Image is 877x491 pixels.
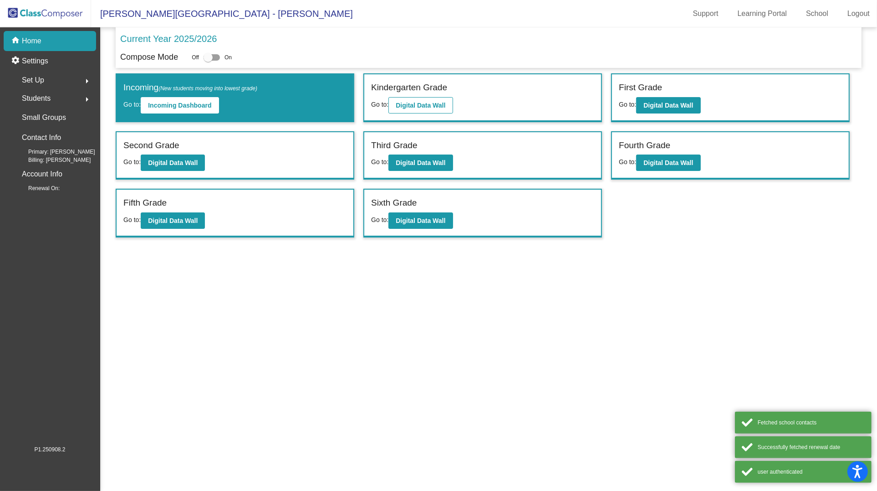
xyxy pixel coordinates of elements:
b: Digital Data Wall [148,217,198,224]
button: Digital Data Wall [141,155,205,171]
button: Digital Data Wall [141,212,205,229]
label: Sixth Grade [371,196,417,210]
mat-icon: settings [11,56,22,67]
label: Kindergarten Grade [371,81,447,94]
p: Account Info [22,168,62,181]
span: Primary: [PERSON_NAME] [14,148,95,156]
div: user authenticated [758,468,865,476]
div: Successfully fetched renewal date [758,443,865,451]
span: Go to: [123,101,141,108]
p: Current Year 2025/2026 [120,32,217,46]
b: Digital Data Wall [148,159,198,166]
a: Learning Portal [730,6,795,21]
mat-icon: arrow_right [82,94,92,105]
a: School [799,6,836,21]
label: Incoming [123,81,257,94]
b: Digital Data Wall [396,217,445,224]
span: Billing: [PERSON_NAME] [14,156,91,164]
span: On [224,53,232,62]
p: Home [22,36,41,47]
label: First Grade [619,81,662,94]
span: Go to: [371,158,388,165]
b: Digital Data Wall [396,159,445,166]
p: Small Groups [22,111,66,124]
span: Go to: [371,216,388,223]
span: Go to: [619,158,636,165]
b: Digital Data Wall [643,102,693,109]
button: Digital Data Wall [388,212,453,229]
span: [PERSON_NAME][GEOGRAPHIC_DATA] - [PERSON_NAME] [91,6,353,21]
mat-icon: arrow_right [82,76,92,87]
label: Second Grade [123,139,179,152]
b: Digital Data Wall [396,102,445,109]
div: Fetched school contacts [758,419,865,427]
a: Logout [840,6,877,21]
button: Incoming Dashboard [141,97,219,114]
button: Digital Data Wall [636,97,700,114]
p: Settings [22,56,48,67]
button: Digital Data Wall [388,155,453,171]
span: Off [192,53,199,62]
span: Renewal On: [14,184,60,192]
label: Fourth Grade [619,139,670,152]
b: Incoming Dashboard [148,102,211,109]
button: Digital Data Wall [636,155,700,171]
span: Students [22,92,51,105]
span: Go to: [371,101,388,108]
b: Digital Data Wall [643,159,693,166]
label: Fifth Grade [123,196,167,210]
mat-icon: home [11,36,22,47]
p: Compose Mode [120,51,178,63]
label: Third Grade [371,139,417,152]
span: Set Up [22,74,44,87]
p: Contact Info [22,131,61,144]
a: Support [686,6,726,21]
span: (New students moving into lowest grade) [158,85,257,92]
span: Go to: [123,158,141,165]
span: Go to: [619,101,636,108]
span: Go to: [123,216,141,223]
button: Digital Data Wall [388,97,453,114]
